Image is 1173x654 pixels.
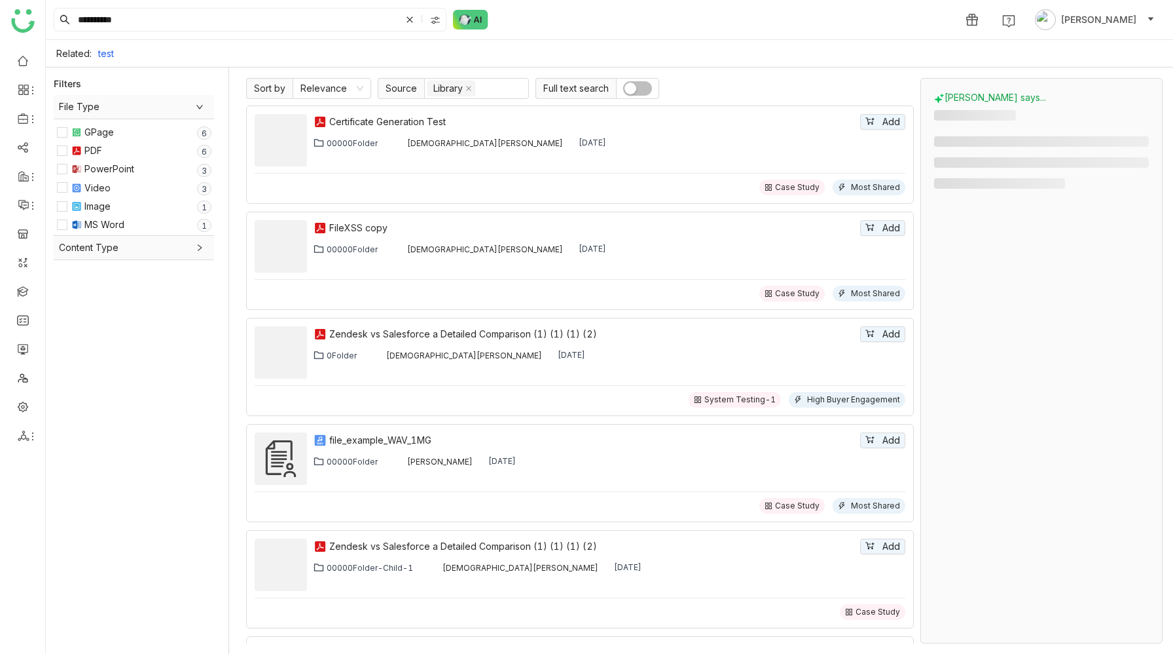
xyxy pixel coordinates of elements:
div: Most Shared [851,501,900,511]
nz-badge-sup: 3 [197,164,211,177]
div: Case Study [775,288,820,299]
div: [DEMOGRAPHIC_DATA][PERSON_NAME] [442,563,598,573]
a: Zendesk vs Salesforce a Detailed Comparison (1) (1) (1) (2) [329,539,857,554]
div: [PERSON_NAME] [407,457,473,467]
a: file_example_WAV_1MG [329,433,857,448]
nz-badge-sup: 6 [197,145,211,158]
div: File Type [54,95,214,119]
img: jpeg.svg [71,201,82,212]
div: 00000Folder [327,244,378,254]
span: Sort by [246,78,293,99]
span: Content Type [59,240,209,255]
img: file_example_WAV_1MG [255,433,307,485]
div: [DEMOGRAPHIC_DATA][PERSON_NAME] [386,351,542,360]
button: [PERSON_NAME] [1032,9,1157,30]
p: 1 [202,201,207,214]
p: 3 [202,164,207,178]
img: FileXSS copy [255,235,307,258]
a: test [98,48,114,59]
p: 6 [202,127,207,140]
img: avatar [1035,9,1056,30]
img: buddy-says [934,93,945,104]
span: File Type [59,100,209,114]
div: PowerPoint [84,162,134,176]
img: pptx.svg [71,164,82,174]
div: Case Study [775,182,820,193]
img: 684a9b06de261c4b36a3cf65 [393,244,404,254]
img: pdf.svg [71,145,82,156]
div: [DATE] [558,350,585,360]
span: [PERSON_NAME] [1061,12,1136,27]
div: [DATE] [579,138,606,148]
p: 1 [202,220,207,233]
div: 0Folder [327,351,357,360]
img: wav.svg [314,434,327,447]
a: FileXSS copy [329,221,857,235]
img: Zendesk vs Salesforce a Detailed Comparison (1) (1) (1) (2) [255,326,307,404]
img: Certificate Generation Test [255,119,307,163]
nz-badge-sup: 1 [197,201,211,214]
div: 00000Folder [327,138,378,148]
span: Add [882,221,900,235]
button: Add [860,433,905,448]
div: 00000Folder [327,457,378,467]
nz-badge-sup: 1 [197,219,211,232]
img: 684a9b06de261c4b36a3cf65 [372,350,383,360]
img: search-type.svg [430,15,441,26]
div: Image [84,199,111,214]
div: Case Study [856,607,900,617]
a: Zendesk vs Salesforce a Detailed Comparison (1) (1) (1) (2) [329,327,857,341]
div: MS Word [84,218,124,232]
div: Video [84,181,111,195]
span: [PERSON_NAME] says... [934,92,1046,103]
button: Add [860,539,905,554]
span: Source [378,78,424,99]
div: [DATE] [579,244,606,254]
img: logo [11,9,35,33]
button: Add [860,220,905,236]
nz-badge-sup: 3 [197,182,211,195]
div: Library [433,81,463,96]
img: docx.svg [71,220,82,230]
div: GPage [84,125,114,140]
div: Related: [56,48,92,59]
div: Case Study [775,501,820,511]
a: Certificate Generation Test [329,115,857,129]
span: Add [882,433,900,448]
nz-select-item: Relevance [300,79,363,98]
div: PDF [84,144,102,158]
p: 3 [202,183,207,196]
div: [DEMOGRAPHIC_DATA][PERSON_NAME] [407,138,563,148]
img: pdf.svg [314,221,327,235]
div: 00000Folder-Child-1 [327,563,413,573]
div: Filters [54,77,81,90]
img: 684a9b06de261c4b36a3cf65 [393,138,404,148]
nz-select-item: Library [427,81,475,96]
img: pdf.svg [314,328,327,341]
div: Most Shared [851,288,900,299]
div: System Testing-1 [704,394,776,405]
img: help.svg [1002,14,1015,28]
div: Content Type [54,236,214,260]
div: [DATE] [614,562,641,573]
img: ask-buddy-normal.svg [453,10,488,29]
span: Full text search [535,78,616,99]
span: Add [882,539,900,554]
img: pdf.svg [314,540,327,553]
img: paper.svg [71,127,82,138]
nz-badge-sup: 6 [197,126,211,140]
span: Add [882,115,900,129]
img: 684a9b06de261c4b36a3cf65 [429,562,439,573]
span: Add [882,327,900,341]
button: Add [860,114,905,130]
img: 684a9aedde261c4b36a3ced9 [393,456,404,467]
img: mp4.svg [71,183,82,193]
div: [DATE] [488,456,516,467]
div: Most Shared [851,182,900,193]
img: Zendesk vs Salesforce a Detailed Comparison (1) (1) (1) (2) [255,539,307,617]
